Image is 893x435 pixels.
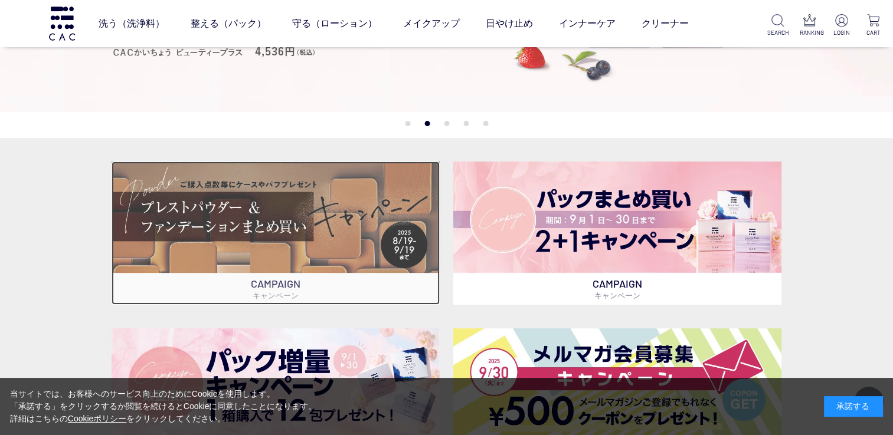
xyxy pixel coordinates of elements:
[831,28,852,37] p: LOGIN
[112,162,440,305] a: ベースメイクキャンペーン ベースメイクキャンペーン CAMPAIGNキャンペーン
[485,7,532,40] a: 日やけ止め
[767,28,788,37] p: SEARCH
[641,7,688,40] a: クリーナー
[253,291,299,300] span: キャンペーン
[47,6,77,40] img: logo
[292,7,377,40] a: 守る（ローション）
[444,121,449,126] button: 3 of 5
[403,7,459,40] a: メイクアップ
[112,273,440,305] p: CAMPAIGN
[558,7,615,40] a: インナーケア
[68,414,127,423] a: Cookieポリシー
[405,121,410,126] button: 1 of 5
[98,7,164,40] a: 洗う（洗浄料）
[424,121,430,126] button: 2 of 5
[453,162,781,305] a: パックキャンペーン2+1 パックキャンペーン2+1 CAMPAIGNキャンペーン
[453,273,781,305] p: CAMPAIGN
[112,162,440,273] img: ベースメイクキャンペーン
[799,14,820,37] a: RANKING
[190,7,266,40] a: 整える（パック）
[453,162,781,273] img: パックキャンペーン2+1
[463,121,469,126] button: 4 of 5
[594,291,640,300] span: キャンペーン
[824,396,883,417] div: 承諾する
[831,14,852,37] a: LOGIN
[799,28,820,37] p: RANKING
[483,121,488,126] button: 5 of 5
[863,14,884,37] a: CART
[767,14,788,37] a: SEARCH
[10,388,317,425] div: 当サイトでは、お客様へのサービス向上のためにCookieを使用します。 「承諾する」をクリックするか閲覧を続けるとCookieに同意したことになります。 詳細はこちらの をクリックしてください。
[863,28,884,37] p: CART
